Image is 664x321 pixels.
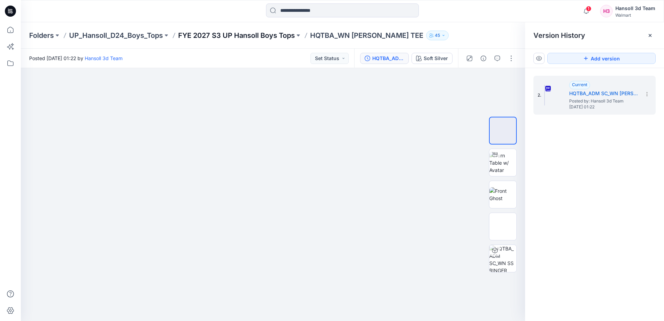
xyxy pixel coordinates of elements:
[489,152,516,174] img: Turn Table w/ Avatar
[544,85,545,106] img: HQTBA_ADM SC_WN SS RINGER TEE
[435,32,440,39] p: 45
[489,245,516,272] img: HQTBA_ADM SC_WN SS RINGER TEE Soft Silver
[600,5,613,17] div: H3
[547,53,656,64] button: Add version
[647,33,653,38] button: Close
[615,4,655,13] div: Hansoll 3d Team
[538,92,541,98] span: 2.
[412,53,453,64] button: Soft Silver
[426,31,449,40] button: 45
[569,105,639,109] span: [DATE] 01:22
[533,53,545,64] button: Show Hidden Versions
[178,31,295,40] a: FYE 2027 S3 UP Hansoll Boys Tops
[29,55,123,62] span: Posted [DATE] 01:22 by
[372,55,404,62] div: HQTBA_ADM SC_WN SS RINGER TEE
[533,31,585,40] span: Version History
[569,89,639,98] h5: HQTBA_ADM SC_WN SS RINGER TEE
[572,82,587,87] span: Current
[29,31,54,40] a: Folders
[85,55,123,61] a: Hansoll 3d Team
[489,187,516,202] img: Front Ghost
[360,53,409,64] button: HQTBA_ADM SC_WN [PERSON_NAME] TEE
[569,98,639,105] span: Posted by: Hansoll 3d Team
[586,6,591,11] span: 1
[478,53,489,64] button: Details
[424,55,448,62] div: Soft Silver
[615,13,655,18] div: Walmart
[69,31,163,40] a: UP_Hansoll_D24_Boys_Tops
[310,31,423,40] p: HQTBA_WN [PERSON_NAME] TEE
